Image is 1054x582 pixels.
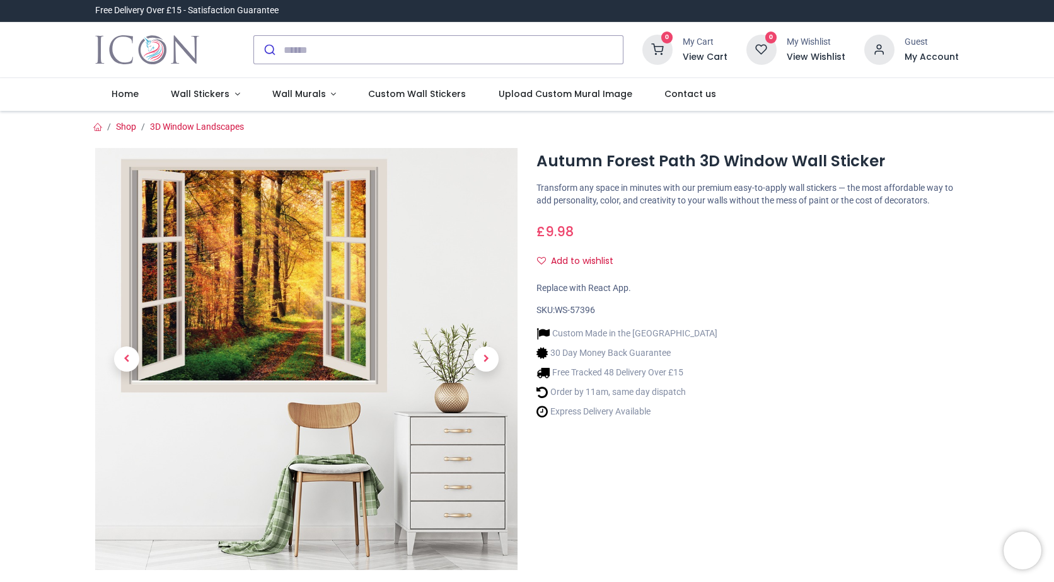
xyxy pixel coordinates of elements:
[154,78,256,111] a: Wall Stickers
[694,4,959,17] iframe: Customer reviews powered by Trustpilot
[368,88,466,100] span: Custom Wall Stickers
[765,31,777,43] sup: 0
[536,304,959,317] div: SKU:
[536,327,717,340] li: Custom Made in the [GEOGRAPHIC_DATA]
[1004,532,1041,569] iframe: Brevo live chat
[905,36,959,48] div: Guest
[664,88,716,100] span: Contact us
[905,51,959,64] a: My Account
[254,36,284,64] button: Submit
[536,282,959,295] div: Replace with React App.
[536,385,717,399] li: Order by 11am, same day dispatch
[642,44,673,54] a: 0
[536,346,717,360] li: 30 Day Money Back Guarantee
[536,366,717,379] li: Free Tracked 48 Delivery Over £15
[256,78,352,111] a: Wall Murals
[473,346,499,372] span: Next
[536,151,959,172] h1: Autumn Forest Path 3D Window Wall Sticker
[787,51,845,64] a: View Wishlist
[272,88,326,100] span: Wall Murals
[683,51,727,64] a: View Cart
[499,88,632,100] span: Upload Custom Mural Image
[545,222,574,241] span: 9.98
[171,88,229,100] span: Wall Stickers
[661,31,673,43] sup: 0
[536,182,959,207] p: Transform any space in minutes with our premium easy-to-apply wall stickers — the most affordable...
[114,346,139,372] span: Previous
[787,36,845,48] div: My Wishlist
[536,222,574,241] span: £
[683,36,727,48] div: My Cart
[95,32,199,67] a: Logo of Icon Wall Stickers
[536,251,624,272] button: Add to wishlistAdd to wishlist
[112,88,139,100] span: Home
[95,148,518,570] img: Autumn Forest Path 3D Window Wall Sticker
[150,122,244,132] a: 3D Window Landscapes
[555,305,595,315] span: WS-57396
[537,256,546,265] i: Add to wishlist
[95,212,158,507] a: Previous
[536,405,717,418] li: Express Delivery Available
[746,44,777,54] a: 0
[95,4,279,17] div: Free Delivery Over £15 - Satisfaction Guarantee
[95,32,199,67] img: Icon Wall Stickers
[116,122,136,132] a: Shop
[455,212,518,507] a: Next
